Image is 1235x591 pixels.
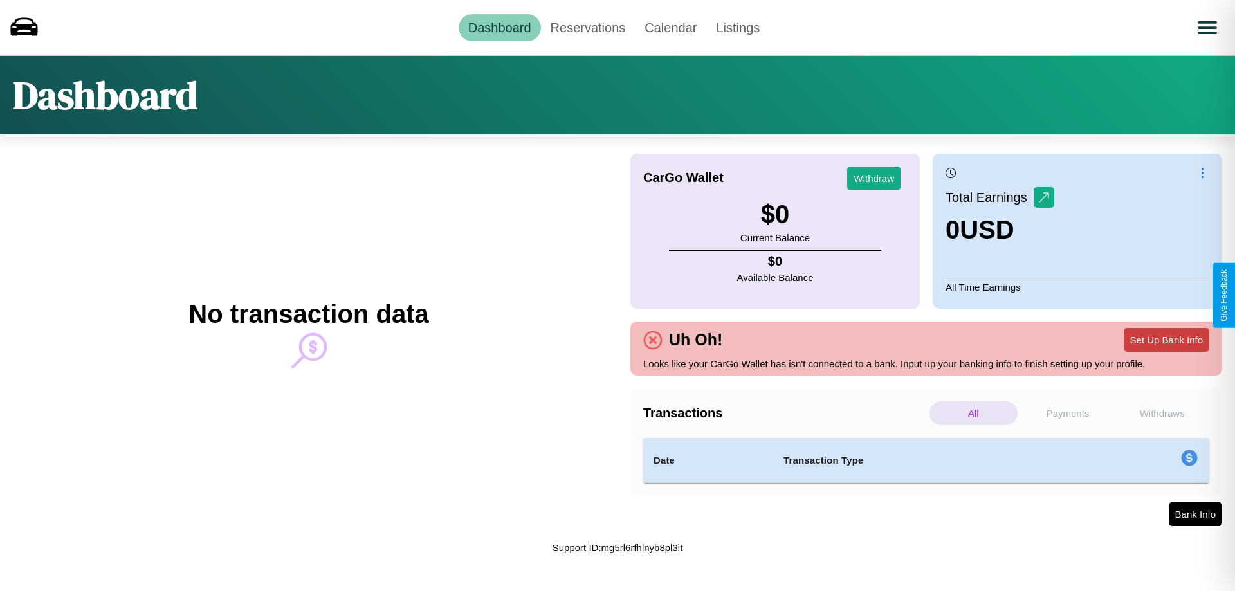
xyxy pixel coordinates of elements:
p: Support ID: mg5rl6rfhlnyb8pl3it [553,539,683,556]
button: Open menu [1189,10,1225,46]
p: Available Balance [737,269,814,286]
h4: Transaction Type [783,453,1075,468]
p: Looks like your CarGo Wallet has isn't connected to a bank. Input up your banking info to finish ... [643,355,1209,372]
h4: CarGo Wallet [643,170,724,185]
h3: 0 USD [946,215,1054,244]
table: simple table [643,438,1209,483]
h2: No transaction data [188,300,428,329]
h4: Transactions [643,406,926,421]
p: All [929,401,1018,425]
button: Withdraw [847,167,901,190]
button: Bank Info [1169,502,1222,526]
a: Listings [706,14,769,41]
h1: Dashboard [13,69,197,122]
a: Dashboard [459,14,541,41]
p: All Time Earnings [946,278,1209,296]
p: Total Earnings [946,186,1034,209]
h3: $ 0 [740,200,810,229]
button: Set Up Bank Info [1124,328,1209,352]
p: Withdraws [1118,401,1206,425]
a: Calendar [635,14,706,41]
div: Give Feedback [1220,269,1229,322]
p: Current Balance [740,229,810,246]
h4: $ 0 [737,254,814,269]
h4: Uh Oh! [663,331,729,349]
a: Reservations [541,14,636,41]
h4: Date [654,453,763,468]
p: Payments [1024,401,1112,425]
